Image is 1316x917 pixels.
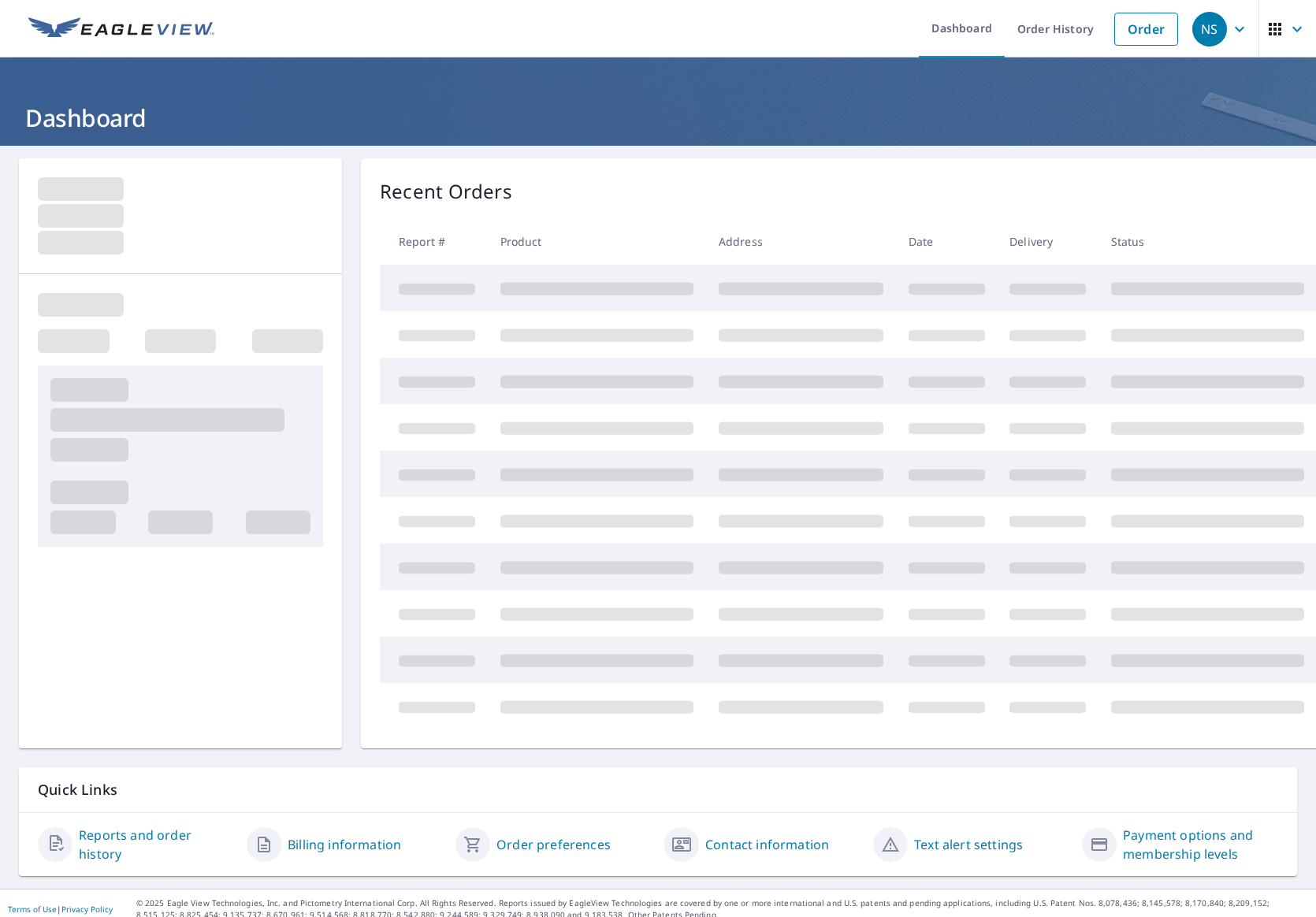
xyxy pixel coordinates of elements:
a: Billing information [288,835,401,854]
a: Order preferences [496,835,611,854]
th: Date [896,218,998,265]
p: Quick Links [38,780,1278,800]
a: Text alert settings [914,835,1023,854]
a: Payment options and membership levels [1123,826,1278,863]
div: NS [1192,12,1227,46]
th: Delivery [997,218,1099,265]
img: EV Logo [28,17,214,41]
a: Terms of Use [8,904,57,915]
th: Product [488,218,706,265]
p: | [8,904,113,914]
th: Report # [380,218,488,265]
a: Reports and order history [79,826,234,863]
h1: Dashboard [19,102,1297,134]
a: Privacy Policy [61,904,113,915]
a: Contact information [705,835,829,854]
th: Address [706,218,896,265]
a: Order [1114,13,1178,46]
p: Recent Orders [380,177,512,206]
